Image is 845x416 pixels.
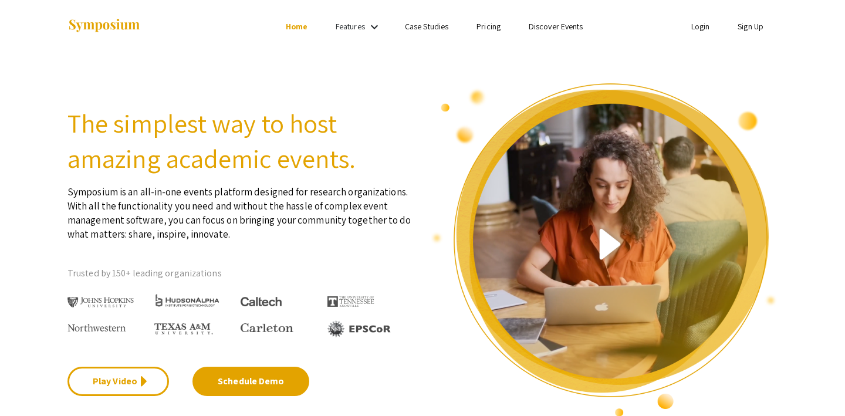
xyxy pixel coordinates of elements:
iframe: Chat [795,363,836,407]
img: Texas A&M University [154,323,213,335]
a: Sign Up [738,21,763,32]
img: The University of Tennessee [327,296,374,307]
img: Caltech [241,297,282,307]
h2: The simplest way to host amazing academic events. [67,106,414,176]
a: Pricing [476,21,501,32]
mat-icon: Expand Features list [367,20,381,34]
img: HudsonAlpha [154,293,221,307]
img: EPSCOR [327,320,392,337]
a: Features [336,21,365,32]
a: Schedule Demo [192,367,309,396]
a: Case Studies [405,21,448,32]
img: Johns Hopkins University [67,297,134,308]
p: Trusted by 150+ leading organizations [67,265,414,282]
img: Carleton [241,323,293,333]
a: Home [286,21,307,32]
p: Symposium is an all-in-one events platform designed for research organizations. With all the func... [67,176,414,241]
a: Login [691,21,710,32]
a: Play Video [67,367,169,396]
img: Northwestern [67,324,126,331]
a: Discover Events [529,21,583,32]
img: Symposium by ForagerOne [67,18,141,34]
